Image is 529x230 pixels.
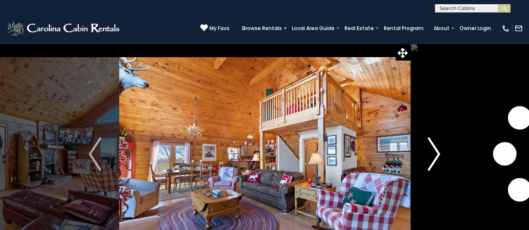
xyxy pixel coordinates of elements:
[89,137,101,171] img: arrow
[340,23,378,34] a: Real Estate
[428,137,440,171] img: arrow
[501,24,510,33] img: phone-regular-white.png
[200,24,230,33] a: My Favs
[210,25,230,32] span: My Favs
[429,23,454,34] a: About
[380,23,428,34] a: Rental Program
[238,23,286,34] a: Browse Rentals
[455,23,495,34] a: Owner Login
[6,20,122,37] img: White-1-2.png
[288,23,339,34] a: Local Area Guide
[514,24,523,33] img: mail-regular-white.png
